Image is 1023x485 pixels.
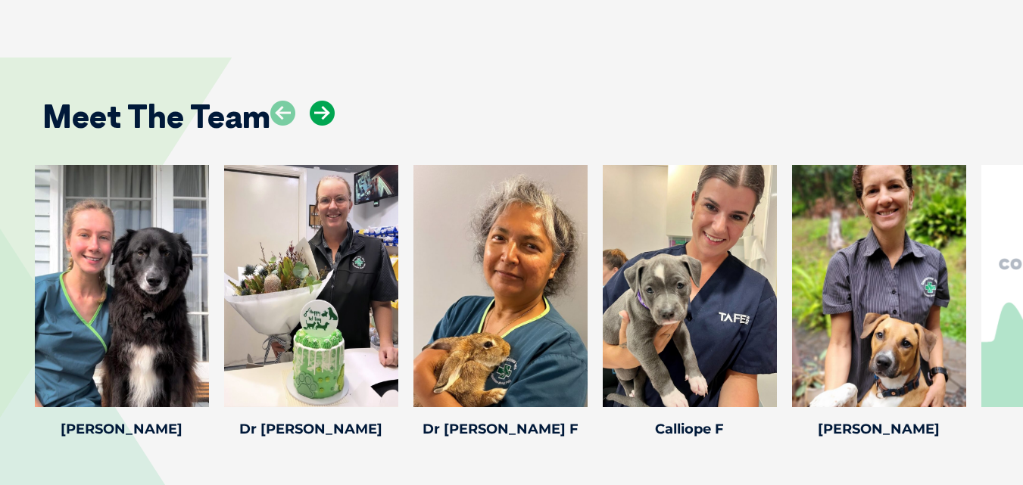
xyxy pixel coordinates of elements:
[413,422,588,436] h4: Dr [PERSON_NAME] F
[792,422,966,436] h4: [PERSON_NAME]
[42,101,270,132] h2: Meet The Team
[603,422,777,436] h4: Calliope F
[35,422,209,436] h4: [PERSON_NAME]
[224,422,398,436] h4: Dr [PERSON_NAME]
